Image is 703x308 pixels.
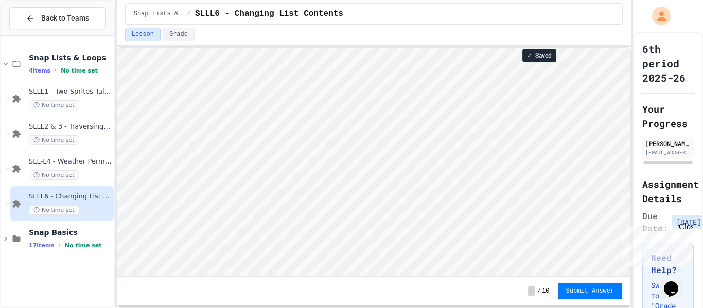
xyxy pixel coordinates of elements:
h2: Assignment Details [642,177,694,206]
span: • [55,66,57,75]
span: - [528,286,535,296]
span: SLLL6 - Changing List Contents [195,8,343,20]
span: SLLL2 & 3 - Traversing a List [29,122,112,131]
span: Saved [535,51,552,60]
iframe: Snap! Programming Environment [117,48,630,276]
span: SLLL1 - Two Sprites Talking [29,87,112,96]
span: SLL-L4 - Weather Permitting Program [29,157,112,166]
iframe: chat widget [660,267,693,298]
button: Submit Answer [558,283,623,299]
h2: Your Progress [642,102,694,131]
span: • [59,241,61,249]
span: 10 [542,287,549,295]
button: Grade [163,28,195,41]
span: SLLL6 - Changing List Contents [29,192,112,201]
div: [EMAIL_ADDRESS][DOMAIN_NAME] [645,149,691,156]
span: / [537,287,541,295]
span: ✓ [527,51,532,60]
span: Snap Lists & Loops [29,53,112,62]
span: / [187,10,191,18]
span: No time set [29,135,79,145]
span: Snap Lists & Loops [134,10,183,18]
span: 17 items [29,242,55,249]
div: Chat with us now!Close [4,4,71,65]
span: Submit Answer [566,287,614,295]
iframe: To enrich screen reader interactions, please activate Accessibility in Grammarly extension settings [618,222,693,266]
span: 4 items [29,67,50,74]
span: Snap Basics [29,228,112,237]
span: No time set [65,242,102,249]
span: Back to Teams [41,13,89,24]
button: Lesson [125,28,161,41]
span: No time set [61,67,98,74]
div: [PERSON_NAME] [645,139,691,148]
div: My Account [641,4,673,28]
h1: 6th period 2025-26 [642,42,694,85]
span: No time set [29,100,79,110]
button: Back to Teams [9,7,106,29]
span: No time set [29,205,79,215]
span: Due Date: [642,210,668,234]
span: No time set [29,170,79,180]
